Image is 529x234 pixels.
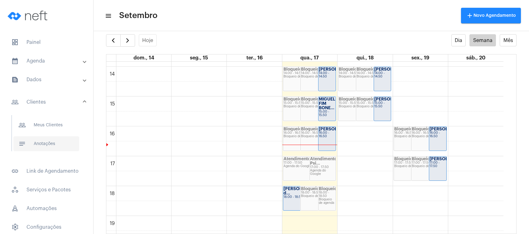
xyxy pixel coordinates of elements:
div: 19 [109,221,116,226]
div: 16:00 - 16:50 [430,131,446,138]
button: Hoje [139,34,157,46]
strong: [PERSON_NAME]... [319,67,357,71]
strong: [PERSON_NAME] d... [284,187,318,195]
span: Setembro [119,11,158,21]
div: 17:00 - 17:50 [394,161,428,165]
span: Painel [6,35,87,50]
div: Bloqueio de agenda [284,135,318,138]
strong: [PERSON_NAME]... [319,127,357,131]
div: Bloqueio de agenda [301,75,335,78]
div: Bloqueio de agenda [412,165,446,168]
mat-icon: sidenav icon [11,98,19,106]
a: 16 de setembro de 2025 [245,54,264,61]
div: 15 [109,101,116,107]
div: 17:00 - 17:50 [412,161,446,165]
button: Semana [469,34,496,46]
div: Bloqueio de agenda [284,105,318,108]
mat-panel-title: Dados [11,76,83,83]
mat-icon: sidenav icon [105,12,111,20]
span: sidenav icon [11,186,19,194]
span: Link de Agendamento [6,164,87,179]
button: Próximo Semana [120,34,135,47]
div: 18:00 - 18:50 [284,195,318,199]
div: Bloqueio de agenda [301,105,335,108]
div: 18:00 - 18:50 [301,191,335,194]
a: 17 de setembro de 2025 [299,54,320,61]
strong: [PERSON_NAME]... [430,127,468,131]
button: Semana Anterior [106,34,121,47]
button: Dia [451,34,466,46]
strong: [PERSON_NAME]... [374,97,413,101]
mat-panel-title: Clientes [11,98,83,106]
div: 16:00 - 16:50 [412,131,446,135]
button: Novo Agendamento [461,8,521,23]
div: 15:00 - 15:50 [357,101,391,105]
div: 14:00 - 14:50 [301,72,335,75]
div: 17:00 - 17:50 [284,161,335,165]
mat-expansion-panel-header: sidenav iconAgenda [4,54,93,68]
strong: Bloqueio [284,127,302,131]
mat-icon: add [466,12,473,19]
div: Agenda do Google [310,169,335,176]
span: sidenav icon [11,223,19,231]
strong: Bloqueio [357,67,375,71]
div: Agenda do Google [284,165,335,168]
a: 19 de setembro de 2025 [410,54,430,61]
div: 14:00 - 14:50 [374,72,391,78]
strong: Bloqueio [301,127,319,131]
mat-panel-title: Agenda [11,57,83,65]
mat-icon: sidenav icon [18,140,26,147]
strong: Atendimento Psi... [310,157,337,165]
strong: MIGUEL FIM BONE... [319,97,335,110]
div: Bloqueio de agenda [394,135,428,138]
strong: Bloqueio [412,127,430,131]
mat-icon: sidenav icon [11,167,19,175]
div: 16:00 - 16:50 [284,131,318,135]
div: 18 [109,191,116,196]
strong: Bloqueio [394,157,412,161]
span: Serviços e Pacotes [6,182,87,197]
span: Automações [6,201,87,216]
span: sidenav icon [11,39,19,46]
div: Bloqueio de agenda [319,198,335,205]
div: 16:00 - 16:50 [301,131,335,135]
strong: [PERSON_NAME] [374,67,409,71]
mat-icon: sidenav icon [18,121,26,129]
div: Bloqueio de agenda [357,105,391,108]
strong: [PERSON_NAME]... [430,157,468,161]
div: 16:00 - 16:50 [319,131,335,138]
a: 15 de setembro de 2025 [189,54,209,61]
button: Mês [500,34,517,46]
strong: Bloqueio [301,187,319,191]
div: 14:00 - 14:50 [339,72,373,75]
div: 15:00 - 15:50 [339,101,373,105]
div: 14:00 - 14:50 [284,72,318,75]
strong: Bloqueio [394,127,412,131]
span: Novo Agendamento [466,13,516,18]
mat-expansion-panel-header: sidenav iconClientes [4,92,93,112]
strong: Bloqueio [301,97,319,101]
strong: Bloqueio [301,67,319,71]
a: 18 de setembro de 2025 [355,54,375,61]
div: 17:00 - 17:50 [430,161,446,168]
span: sidenav icon [11,205,19,212]
strong: Bloqueio [339,97,357,101]
div: Bloqueio de agenda [301,194,335,198]
strong: Bloqueio [284,97,302,101]
div: Bloqueio de agenda [394,165,428,168]
a: 20 de setembro de 2025 [465,54,487,61]
div: Bloqueio de agenda [412,135,446,138]
div: 17 [109,161,116,166]
div: 14:00 - 14:50 [357,72,391,75]
mat-icon: sidenav icon [11,76,19,83]
strong: Bloqueio [339,67,357,71]
a: 14 de setembro de 2025 [132,54,155,61]
div: 15:00 - 15:50 [284,101,318,105]
span: Meus Clientes [13,118,79,133]
div: Bloqueio de agenda [284,75,318,78]
div: 17:00 - 17:50 [310,166,335,169]
div: 18:00 - 18:50 [319,191,335,198]
div: Bloqueio de agenda [339,75,373,78]
div: 16 [109,131,116,137]
strong: Bloqueio [284,67,302,71]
